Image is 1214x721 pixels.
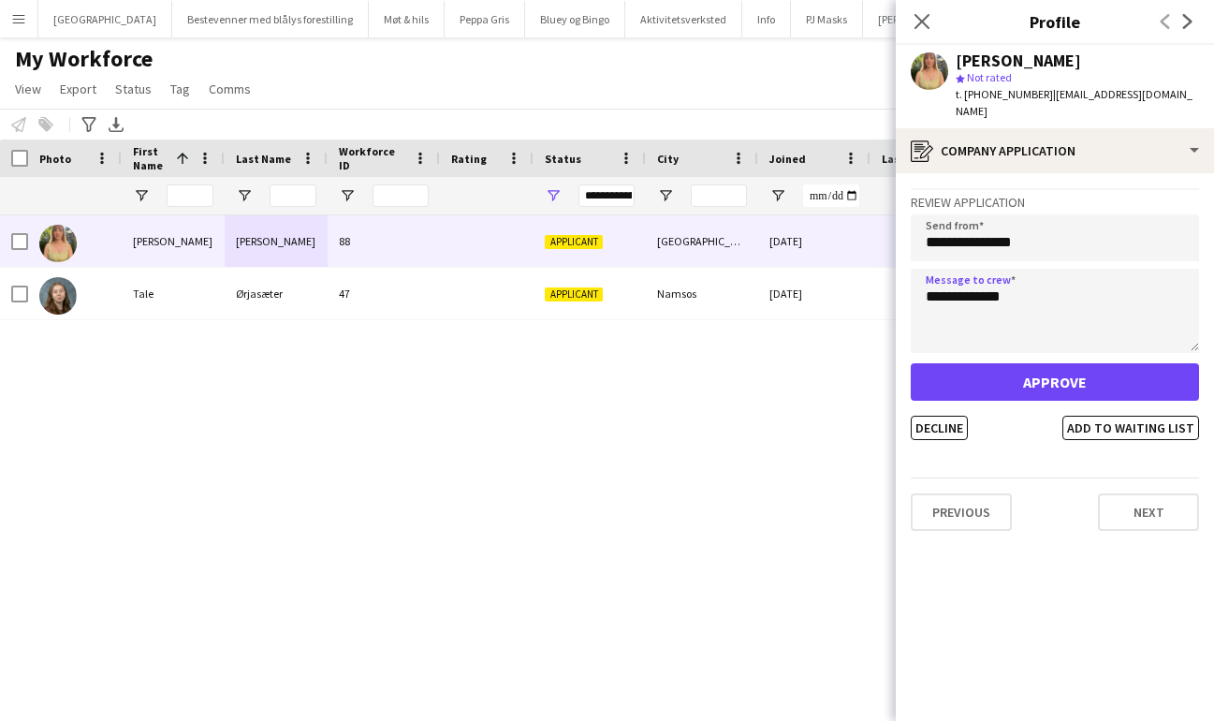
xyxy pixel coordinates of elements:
div: Tale [122,268,225,319]
button: [GEOGRAPHIC_DATA] [38,1,172,37]
span: Photo [39,152,71,166]
input: Workforce ID Filter Input [373,184,429,207]
div: Namsos [646,268,758,319]
div: Ørjasæter [225,268,328,319]
button: PJ Masks [791,1,863,37]
div: 88 [328,215,440,267]
span: Last job [882,152,924,166]
button: Open Filter Menu [769,187,786,204]
span: Last Name [236,152,291,166]
div: [PERSON_NAME] [122,215,225,267]
button: Peppa Gris [445,1,525,37]
button: Open Filter Menu [133,187,150,204]
a: Export [52,77,104,101]
span: Tag [170,81,190,97]
button: Aktivitetsverksted [625,1,742,37]
a: View [7,77,49,101]
button: Møt & hils [369,1,445,37]
button: Bluey og Bingo [525,1,625,37]
span: My Workforce [15,45,153,73]
div: 47 [328,268,440,319]
div: [DATE] [758,268,870,319]
app-action-btn: Advanced filters [78,113,100,136]
span: Rating [451,152,487,166]
span: Workforce ID [339,144,406,172]
div: [PERSON_NAME] [956,52,1081,69]
button: Open Filter Menu [236,187,253,204]
div: [DATE] [758,215,870,267]
button: Info [742,1,791,37]
h3: Review Application [911,194,1199,211]
span: t. [PHONE_NUMBER] [956,87,1053,101]
span: | [EMAIL_ADDRESS][DOMAIN_NAME] [956,87,1192,118]
img: Tale Ørjasæter [39,277,77,315]
a: Tag [163,77,197,101]
h3: Profile [896,9,1214,34]
button: Decline [911,416,968,440]
button: Previous [911,493,1012,531]
span: Comms [209,81,251,97]
app-action-btn: Export XLSX [105,113,127,136]
input: First Name Filter Input [167,184,213,207]
button: Open Filter Menu [339,187,356,204]
span: Export [60,81,96,97]
span: View [15,81,41,97]
div: Company application [896,128,1214,173]
img: Sara Kvam Kohmann [39,225,77,262]
span: Applicant [545,235,603,249]
button: Next [1098,493,1199,531]
button: Bestevenner med blålys forestilling [172,1,369,37]
span: First Name [133,144,168,172]
span: Applicant [545,287,603,302]
span: Status [115,81,152,97]
a: Status [108,77,159,101]
span: Not rated [967,70,1012,84]
button: Open Filter Menu [545,187,562,204]
span: Joined [769,152,806,166]
button: Open Filter Menu [657,187,674,204]
button: [PERSON_NAME] [863,1,973,37]
input: Last Name Filter Input [270,184,316,207]
span: City [657,152,679,166]
button: Add to waiting list [1062,416,1199,440]
span: Status [545,152,581,166]
div: [PERSON_NAME] [225,215,328,267]
a: Comms [201,77,258,101]
div: [GEOGRAPHIC_DATA] [646,215,758,267]
input: Joined Filter Input [803,184,859,207]
input: City Filter Input [691,184,747,207]
button: Approve [911,363,1199,401]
